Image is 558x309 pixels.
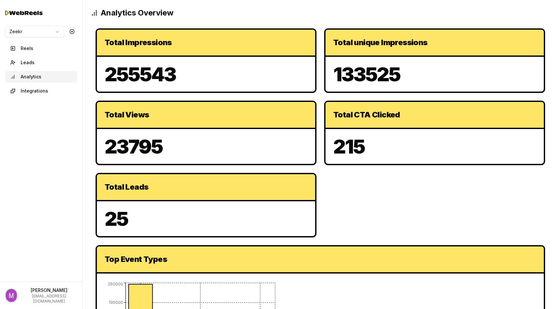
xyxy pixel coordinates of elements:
[21,287,77,294] p: [PERSON_NAME]
[5,287,77,304] button: Profile picture[PERSON_NAME][EMAIL_ADDRESS][DOMAIN_NAME]
[105,254,536,264] div: Top Event Types
[333,37,536,48] div: Total unique Impressions
[21,294,77,304] p: [EMAIL_ADDRESS][DOMAIN_NAME]
[5,43,77,54] button: Reels
[105,37,307,48] div: Total Impressions
[5,85,77,97] button: Integrations
[105,65,307,84] p: 255543
[5,71,77,83] button: Analytics
[90,8,550,18] h2: Analytics Overview
[105,209,307,228] p: 25
[108,282,123,286] tspan: 260000
[105,182,307,192] div: Total Leads
[333,65,536,84] p: 133525
[333,137,536,156] p: 215
[6,289,17,302] img: Profile picture
[109,300,123,305] tspan: 195000
[105,110,307,120] div: Total Views
[105,137,307,156] p: 23795
[333,110,536,120] div: Total CTA Clicked
[5,8,44,17] img: Testimo
[5,57,77,68] button: Leads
